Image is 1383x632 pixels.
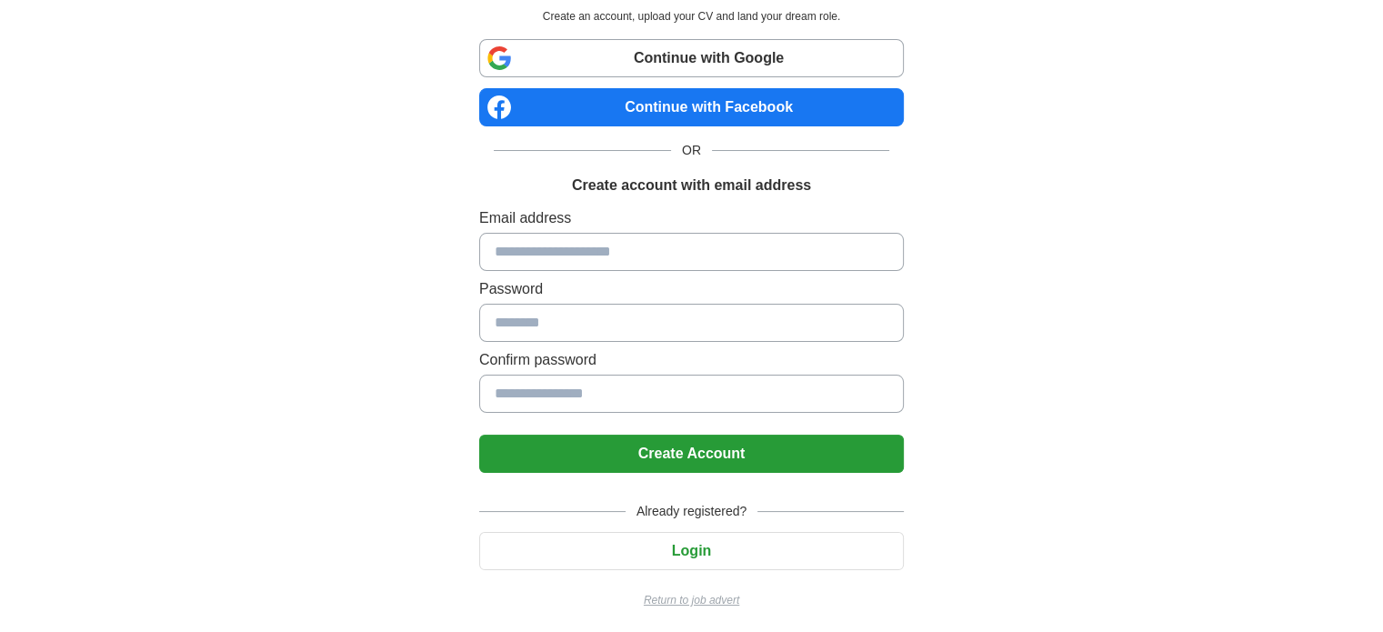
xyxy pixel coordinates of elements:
a: Continue with Facebook [479,88,904,126]
button: Login [479,532,904,570]
h1: Create account with email address [572,175,811,196]
a: Continue with Google [479,39,904,77]
label: Password [479,278,904,300]
span: OR [671,141,712,160]
label: Email address [479,207,904,229]
a: Login [479,543,904,558]
p: Create an account, upload your CV and land your dream role. [483,8,900,25]
a: Return to job advert [479,592,904,608]
label: Confirm password [479,349,904,371]
button: Create Account [479,435,904,473]
span: Already registered? [626,502,757,521]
